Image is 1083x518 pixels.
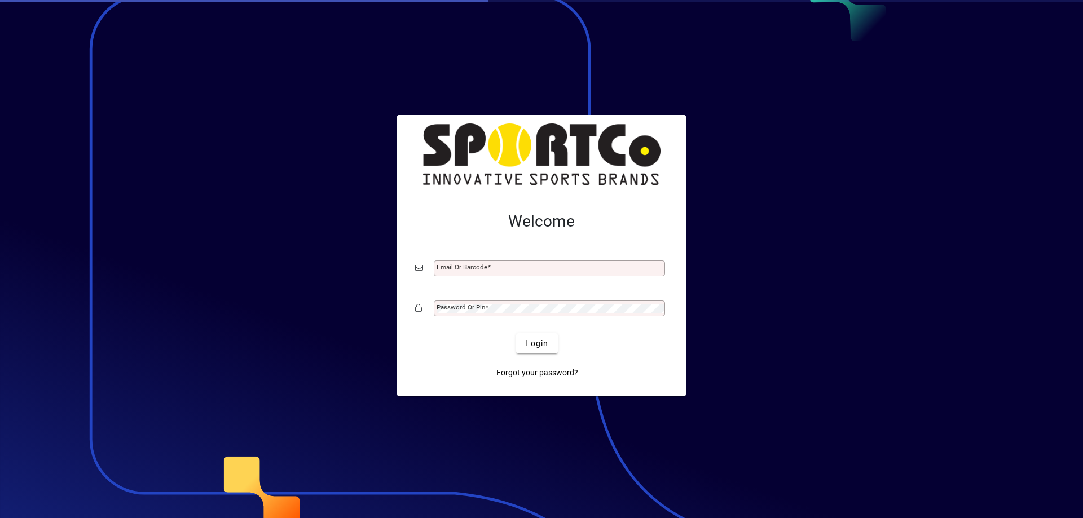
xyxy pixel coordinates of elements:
button: Login [516,333,557,353]
h2: Welcome [415,212,668,231]
mat-label: Email or Barcode [437,263,487,271]
span: Forgot your password? [496,367,578,379]
span: Login [525,338,548,349]
a: Forgot your password? [492,362,583,383]
mat-label: Password or Pin [437,303,485,311]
